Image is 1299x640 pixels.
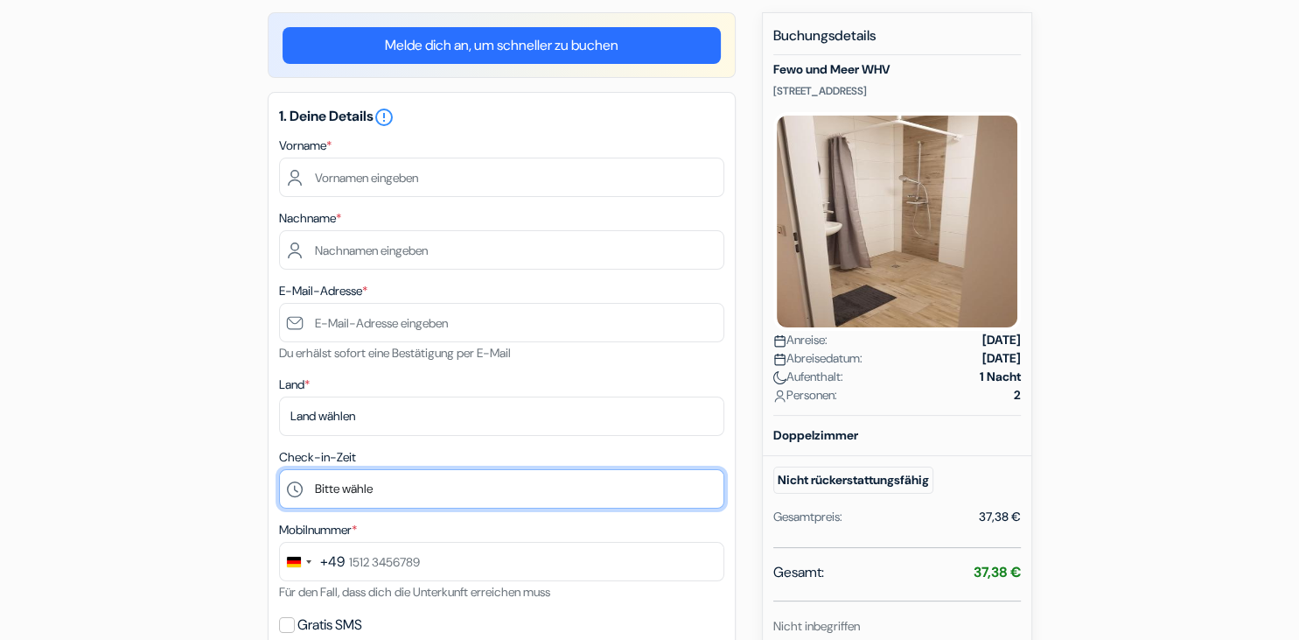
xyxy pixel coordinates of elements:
[773,467,933,494] small: Nicht rückerstattungsfähig
[279,542,724,581] input: 1512 3456789
[279,345,511,361] small: Du erhälst sofort eine Bestätigung per E-Mail
[773,84,1021,98] p: [STREET_ADDRESS]
[974,563,1021,581] strong: 37,38 €
[773,334,786,348] img: calendar.svg
[773,618,860,634] small: Nicht inbegriffen
[279,107,724,128] h5: 1. Deine Details
[773,562,824,583] span: Gesamt:
[980,368,1021,386] strong: 1 Nacht
[320,552,345,573] div: +49
[773,349,863,368] span: Abreisedatum:
[773,386,837,404] span: Personen:
[279,376,310,394] label: Land
[374,107,395,128] i: error_outline
[279,448,356,467] label: Check-in-Zeit
[982,331,1021,349] strong: [DATE]
[279,282,367,300] label: E-Mail-Adresse
[279,209,341,228] label: Nachname
[279,584,550,600] small: Für den Fall, dass dich die Unterkunft erreichen muss
[283,27,721,64] a: Melde dich an, um schneller zu buchen
[979,508,1021,526] div: 37,38 €
[773,27,1021,55] h5: Buchungsdetails
[279,230,724,270] input: Nachnamen eingeben
[773,390,786,403] img: user_icon.svg
[279,521,357,539] label: Mobilnummer
[773,368,843,386] span: Aufenthalt:
[773,331,828,349] span: Anreise:
[279,303,724,342] input: E-Mail-Adresse eingeben
[279,158,724,197] input: Vornamen eingeben
[374,107,395,125] a: error_outline
[773,427,858,443] b: Doppelzimmer
[982,349,1021,368] strong: [DATE]
[279,137,332,155] label: Vorname
[280,543,345,580] button: Change country, selected Germany (+49)
[773,371,786,384] img: moon.svg
[1014,386,1021,404] strong: 2
[773,62,1021,77] h5: Fewo und Meer WHV
[773,353,786,366] img: calendar.svg
[297,613,362,637] label: Gratis SMS
[773,508,842,526] div: Gesamtpreis:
